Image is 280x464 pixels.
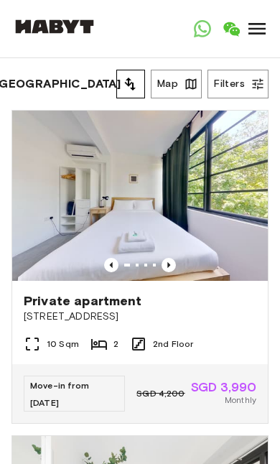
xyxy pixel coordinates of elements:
span: Private apartment [24,292,142,310]
span: Move-in from [DATE] [30,380,89,408]
span: Monthly [225,394,256,407]
span: SGD 3,990 [191,381,256,394]
button: Filters [207,70,269,98]
button: Map [151,70,202,98]
span: 2nd Floor [153,338,193,351]
img: Marketing picture of unit SG-01-054-006-01 [12,111,268,281]
button: [GEOGRAPHIC_DATA] [11,74,116,94]
button: tune [116,70,145,98]
a: Marketing picture of unit SG-01-054-006-01Previous imagePrevious imagePrivate apartment[STREET_AD... [11,110,269,424]
span: 2 [113,338,118,351]
span: SGD 4,200 [136,387,185,400]
span: [STREET_ADDRESS] [24,310,256,324]
img: Habyt [11,19,98,34]
span: 10 Sqm [47,338,79,351]
button: Previous image [104,258,118,272]
button: Previous image [162,258,176,272]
